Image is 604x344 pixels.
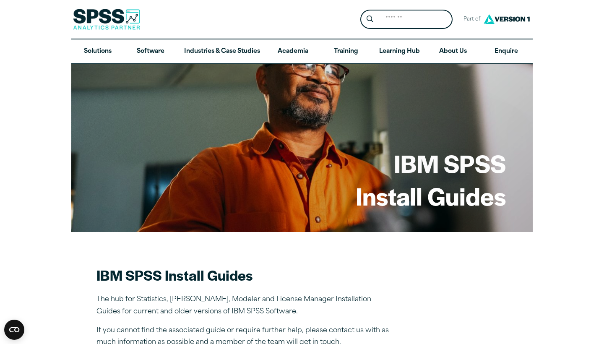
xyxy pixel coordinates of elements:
img: SPSS Analytics Partner [73,9,140,30]
button: Open CMP widget [4,320,24,340]
a: Training [320,39,372,64]
form: Site Header Search Form [360,10,453,29]
img: Version1 Logo [482,11,532,27]
nav: Desktop version of site main menu [71,39,533,64]
a: Academia [267,39,320,64]
span: Part of [459,13,482,26]
h1: IBM SPSS Install Guides [356,147,506,212]
a: About Us [427,39,479,64]
a: Software [124,39,177,64]
p: The hub for Statistics, [PERSON_NAME], Modeler and License Manager Installation Guides for curren... [96,294,390,318]
a: Enquire [480,39,533,64]
svg: Search magnifying glass icon [367,16,373,23]
h2: IBM SPSS Install Guides [96,266,390,284]
a: Solutions [71,39,124,64]
a: Learning Hub [372,39,427,64]
a: Industries & Case Studies [177,39,267,64]
button: Search magnifying glass icon [362,12,378,27]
